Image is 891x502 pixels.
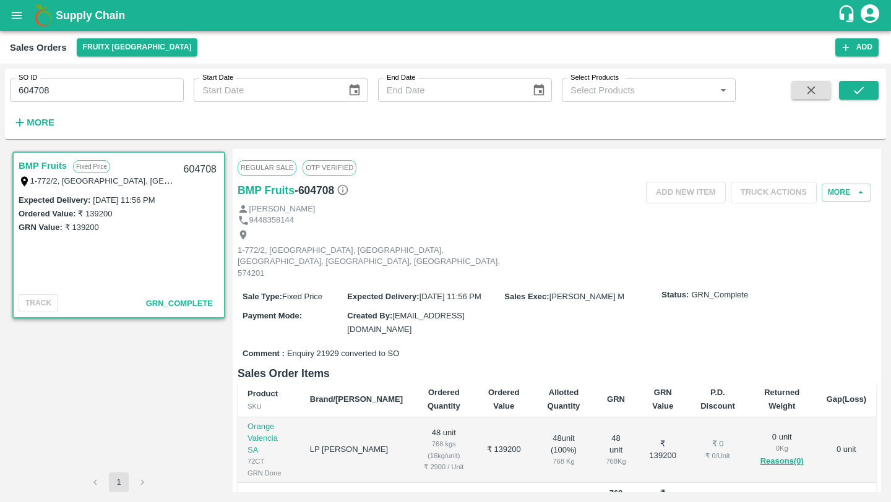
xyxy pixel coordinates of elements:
p: 1-772/2, [GEOGRAPHIC_DATA], [GEOGRAPHIC_DATA], [GEOGRAPHIC_DATA], [GEOGRAPHIC_DATA], [GEOGRAPHIC_... [238,245,516,279]
div: ₹ 2900 / Unit [423,461,465,472]
div: ₹ 0 / Unit [698,450,738,461]
td: 0 unit [817,417,876,483]
button: Open [715,82,731,98]
div: 768 kgs (16kg/unit) [423,438,465,461]
a: BMP Fruits [238,182,295,199]
span: [PERSON_NAME] M [549,292,624,301]
label: Sale Type : [243,292,282,301]
label: ₹ 139200 [78,209,112,218]
label: Created By : [347,311,392,320]
span: Enquiry 21929 converted to SO [287,348,399,360]
button: open drawer [2,1,31,30]
label: Expected Delivery : [347,292,419,301]
button: More [10,112,58,133]
b: Brand/[PERSON_NAME] [310,394,403,404]
label: End Date [387,73,415,83]
label: 1-772/2, [GEOGRAPHIC_DATA], [GEOGRAPHIC_DATA], [GEOGRAPHIC_DATA], [GEOGRAPHIC_DATA], [GEOGRAPHIC_... [30,176,530,185]
img: logo [31,3,56,28]
b: P.D. Discount [700,388,735,411]
label: [DATE] 11:56 PM [93,195,155,205]
label: GRN Value: [19,223,62,232]
b: GRN [607,394,625,404]
div: 72CT [247,456,290,467]
label: Select Products [570,73,619,83]
span: GRN_Complete [691,289,748,301]
h6: Sales Order Items [238,365,876,382]
div: SKU [247,401,290,412]
h6: - 604708 [295,182,349,199]
div: 604708 [176,155,224,184]
b: Ordered Value [488,388,520,411]
a: Supply Chain [56,7,837,24]
nav: pagination navigation [84,472,154,492]
td: ₹ 139200 [637,417,688,483]
label: Status: [661,289,689,301]
span: Fixed Price [282,292,322,301]
b: Ordered Quantity [428,388,460,411]
button: Reasons(0) [757,454,807,469]
span: [DATE] 11:56 PM [420,292,481,301]
span: Regular Sale [238,160,296,175]
b: Product [247,389,278,398]
input: Select Products [566,82,712,98]
label: Sales Exec : [504,292,549,301]
label: ₹ 139200 [65,223,99,232]
div: 0 Kg [757,443,807,454]
div: Sales Orders [10,40,67,56]
b: GRN Value [652,388,673,411]
b: Returned Weight [764,388,799,411]
div: 768 Kg [543,456,585,467]
b: Allotted Quantity [548,388,580,411]
label: SO ID [19,73,37,83]
b: Gap(Loss) [827,394,866,404]
button: Choose date [343,79,366,102]
a: BMP Fruits [19,158,67,174]
button: page 1 [109,472,129,492]
label: Ordered Value: [19,209,75,218]
b: Supply Chain [56,9,125,22]
p: Orange Valencia SA [247,421,290,456]
div: account of current user [859,2,881,28]
div: GRN Done [247,467,290,479]
strong: More [27,117,54,127]
input: End Date [378,79,522,102]
span: [EMAIL_ADDRESS][DOMAIN_NAME] [347,311,464,334]
p: 9448358144 [249,215,294,226]
span: GRN_Complete [146,299,213,308]
div: ₹ 0 [698,438,738,450]
div: 768 Kg [605,456,627,467]
button: Select DC [77,38,198,56]
td: ₹ 139200 [475,417,533,483]
div: customer-support [837,4,859,27]
td: 48 unit [413,417,475,483]
div: 0 unit [757,432,807,469]
p: [PERSON_NAME] [249,203,316,215]
button: More [822,184,871,202]
input: Enter SO ID [10,79,184,102]
label: Expected Delivery : [19,195,90,205]
button: Add [835,38,879,56]
p: Fixed Price [73,160,110,173]
span: OTP VERIFIED [303,160,356,175]
label: Comment : [243,348,285,360]
div: 48 unit [605,433,627,467]
button: Choose date [527,79,551,102]
input: Start Date [194,79,338,102]
label: Start Date [202,73,233,83]
div: 48 unit ( 100 %) [543,433,585,467]
td: LP [PERSON_NAME] [300,417,413,483]
label: Payment Mode : [243,311,302,320]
